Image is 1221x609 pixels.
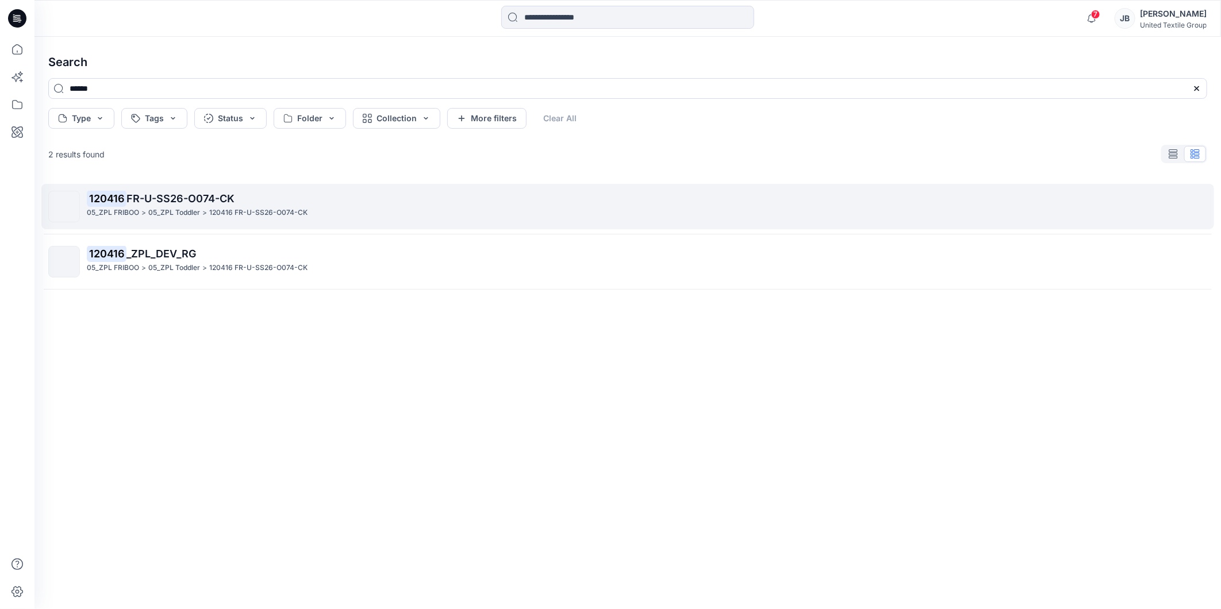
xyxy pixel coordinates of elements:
div: JB [1115,8,1135,29]
button: Status [194,108,267,129]
p: 120416 FR-U-SS26-O074-CK [209,262,308,274]
p: > [202,262,207,274]
button: Collection [353,108,440,129]
p: 120416 FR-U-SS26-O074-CK [209,207,308,219]
p: > [141,207,146,219]
button: Folder [274,108,346,129]
mark: 120416 [87,190,126,206]
div: [PERSON_NAME] [1140,7,1207,21]
button: More filters [447,108,527,129]
button: Type [48,108,114,129]
p: > [202,207,207,219]
div: United Textile Group [1140,21,1207,29]
mark: 120416 [87,245,126,261]
p: 05_ZPL FRIBOO [87,262,139,274]
p: 05_ZPL FRIBOO [87,207,139,219]
h4: Search [39,46,1216,78]
p: > [141,262,146,274]
span: 7 [1091,10,1100,19]
button: Tags [121,108,187,129]
p: 2 results found [48,148,105,160]
span: _ZPL_DEV_RG [126,248,196,260]
p: 05_ZPL Toddler [148,262,200,274]
p: 05_ZPL Toddler [148,207,200,219]
span: FR-U-SS26-O074-CK [126,192,235,205]
a: 120416_ZPL_DEV_RG05_ZPL FRIBOO>05_ZPL Toddler>120416 FR-U-SS26-O074-CK [41,239,1214,284]
a: 120416FR-U-SS26-O074-CK05_ZPL FRIBOO>05_ZPL Toddler>120416 FR-U-SS26-O074-CK [41,184,1214,229]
